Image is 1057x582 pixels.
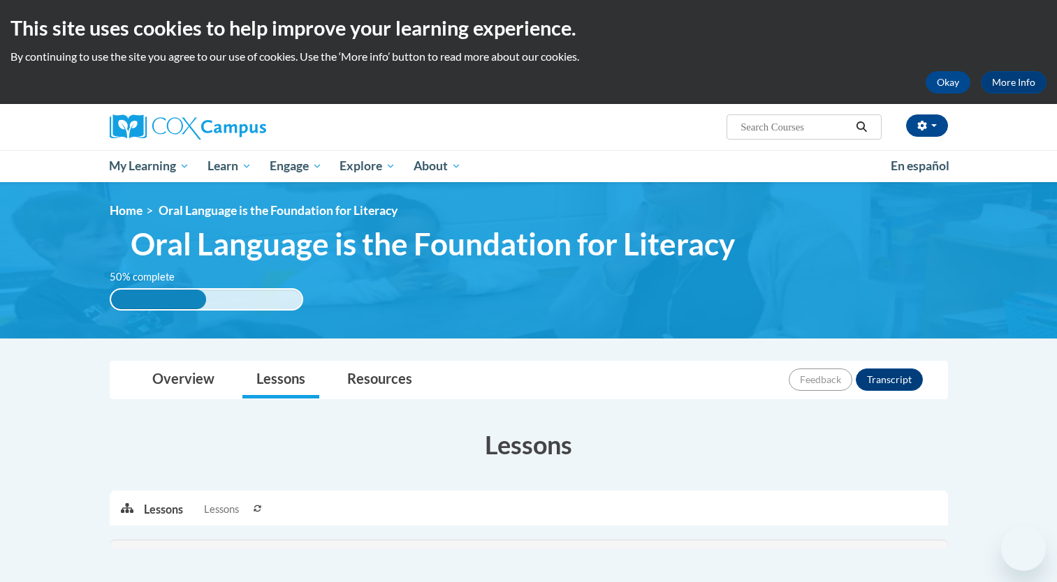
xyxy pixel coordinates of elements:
h2: This site uses cookies to help improve your learning experience. [10,14,1047,42]
button: Account Settings [906,114,948,137]
div: Main menu [89,150,969,182]
label: 50% complete [110,269,190,285]
p: Lessons [144,502,183,517]
span: Oral Language is the Foundation for Literacy [131,225,735,262]
a: Learn [198,150,261,182]
a: About [404,150,470,182]
span: Learn [207,158,252,174]
span: Lessons [204,502,239,517]
span: About [414,158,461,174]
h3: Lessons [110,427,948,462]
span: En español [891,158,949,173]
a: Lessons [242,361,319,398]
iframe: Button to launch messaging window [1001,526,1046,571]
a: My Learning [101,150,199,182]
a: Explore [330,150,404,182]
button: Transcript [856,368,923,391]
img: Cox Campus [110,114,266,140]
a: Overview [138,361,228,398]
input: Search Courses [739,119,851,135]
a: En español [882,151,958,181]
span: Oral Language is the Foundation for Literacy [159,203,398,218]
button: Feedback [789,368,852,391]
button: Search [851,119,872,135]
a: Home [110,203,143,218]
a: Engage [261,150,331,182]
a: Resources [333,361,426,398]
a: More Info [981,71,1047,94]
span: Engage [270,158,322,174]
span: My Learning [109,158,189,174]
p: By continuing to use the site you agree to our use of cookies. Use the ‘More info’ button to read... [10,49,1047,64]
div: 50% complete [111,290,207,309]
button: Okay [926,71,970,94]
a: Cox Campus [110,114,375,140]
span: Explore [340,158,395,174]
